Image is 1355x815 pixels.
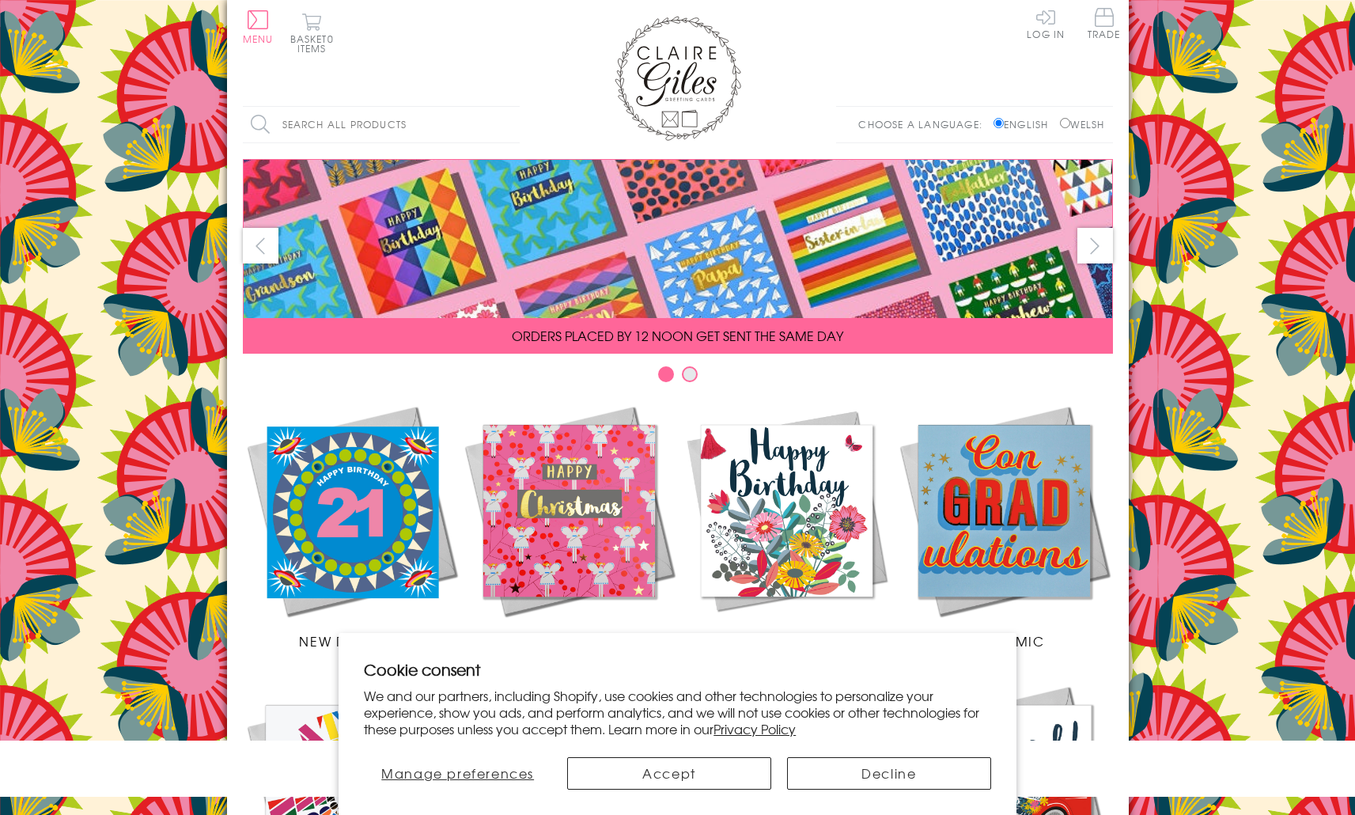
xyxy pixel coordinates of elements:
span: Academic [963,631,1045,650]
img: Claire Giles Greetings Cards [615,16,741,141]
span: Christmas [528,631,609,650]
span: Birthdays [748,631,824,650]
div: Carousel Pagination [243,366,1113,390]
a: Privacy Policy [713,719,796,738]
button: Accept [567,757,771,790]
span: Manage preferences [381,764,534,783]
span: New Releases [299,631,403,650]
button: prev [243,228,278,263]
button: Carousel Page 1 (Current Slide) [658,366,674,382]
input: Search all products [243,107,520,142]
input: English [994,118,1004,128]
p: Choose a language: [858,117,990,131]
label: English [994,117,1056,131]
a: Birthdays [678,402,895,650]
a: Academic [895,402,1113,650]
p: We and our partners, including Shopify, use cookies and other technologies to personalize your ex... [364,688,991,737]
button: Basket0 items [290,13,334,53]
a: New Releases [243,402,460,650]
label: Welsh [1060,117,1105,131]
span: 0 items [297,32,334,55]
button: Carousel Page 2 [682,366,698,382]
button: Menu [243,10,274,44]
button: Manage preferences [364,757,551,790]
span: Trade [1088,8,1121,39]
button: Decline [787,757,991,790]
input: Search [504,107,520,142]
a: Trade [1088,8,1121,42]
a: Log In [1027,8,1065,39]
span: Menu [243,32,274,46]
span: ORDERS PLACED BY 12 NOON GET SENT THE SAME DAY [512,326,843,345]
button: next [1077,228,1113,263]
h2: Cookie consent [364,658,991,680]
a: Christmas [460,402,678,650]
input: Welsh [1060,118,1070,128]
